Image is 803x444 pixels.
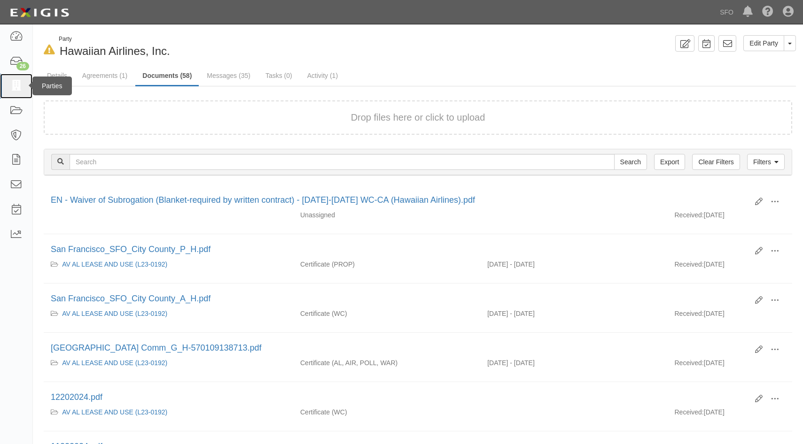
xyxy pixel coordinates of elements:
div: San Francisco_SFO_City County_A_H.pdf [51,293,748,305]
a: AV AL LEASE AND USE (L23-0192) [62,310,167,317]
a: Details [40,66,74,85]
p: Received: [674,407,703,417]
div: Property [293,260,480,269]
a: San Francisco_SFO_City County_P_H.pdf [51,245,210,254]
a: Filters [747,154,785,170]
a: Messages (35) [200,66,257,85]
div: 12202024.pdf [51,391,748,404]
i: Help Center - Complianz [762,7,773,18]
a: AV AL LEASE AND USE (L23-0192) [62,260,167,268]
div: AV AL LEASE AND USE (L23-0192) [51,358,286,367]
p: Received: [674,358,703,367]
div: [DATE] [667,309,792,323]
div: AV AL LEASE AND USE (L23-0192) [51,407,286,417]
a: Tasks (0) [258,66,299,85]
div: Effective 09/18/2024 - Expiration 12/15/2025 [480,358,667,367]
a: Agreements (1) [75,66,134,85]
a: Export [654,154,685,170]
div: [DATE] [667,407,792,421]
input: Search [614,154,647,170]
div: AV AL LEASE AND USE (L23-0192) [51,309,286,318]
i: In Default since 09/17/2025 [44,45,55,55]
p: Received: [674,309,703,318]
div: Effective - Expiration [480,210,667,211]
a: AV AL LEASE AND USE (L23-0192) [62,408,167,416]
div: [DATE] [667,358,792,372]
img: logo-5460c22ac91f19d4615b14bd174203de0afe785f0fc80cf4dbbc73dc1793850b.png [7,4,72,21]
a: Edit Party [743,35,784,51]
div: San Francisco_SFO_City County_P_H.pdf [51,244,748,256]
div: Effective 07/01/2025 - Expiration 07/01/2026 [480,309,667,318]
div: 26 [16,62,29,70]
div: Hawaiian Airlines, Inc. [40,35,411,59]
a: [GEOGRAPHIC_DATA] Comm_G_H-570109138713.pdf [51,343,262,352]
div: San Francisco_City County_AP Comm_G_H-570109138713.pdf [51,342,748,354]
a: AV AL LEASE AND USE (L23-0192) [62,359,167,367]
a: SFO [715,3,738,22]
div: Unassigned [293,210,480,220]
div: Workers Compensation/Employers Liability [293,309,480,318]
div: AV AL LEASE AND USE (L23-0192) [51,260,286,269]
div: [DATE] [667,210,792,224]
p: Received: [674,210,703,220]
a: Documents (58) [135,66,199,86]
button: Drop files here or click to upload [351,111,485,124]
a: Clear Filters [692,154,740,170]
div: Effective 07/01/2025 - Expiration 07/01/2026 [480,260,667,269]
div: EN - Waiver of Subrogation (Blanket-required by written contract) - 2025-2026 WC-CA (Hawaiian Air... [51,194,748,207]
div: Party [59,35,170,43]
div: Workers Compensation/Employers Liability [293,407,480,417]
a: EN - Waiver of Subrogation (Blanket-required by written contract) - [DATE]-[DATE] WC-CA (Hawaiian... [51,195,475,205]
a: Activity (1) [300,66,345,85]
a: San Francisco_SFO_City County_A_H.pdf [51,294,210,303]
div: Parties [32,77,72,95]
div: Auto Liability Aircraft Liability Pollution Liability War Risks and Allied Perils Coverage [293,358,480,367]
p: Received: [674,260,703,269]
a: 12202024.pdf [51,392,102,402]
input: Search [70,154,615,170]
span: Hawaiian Airlines, Inc. [60,45,170,57]
div: [DATE] [667,260,792,274]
